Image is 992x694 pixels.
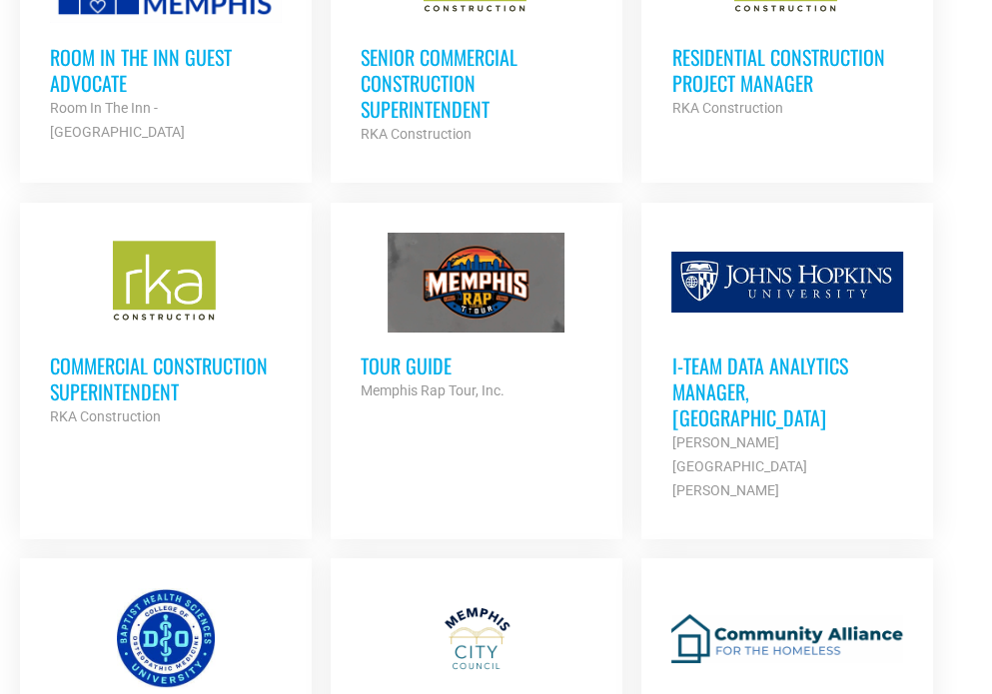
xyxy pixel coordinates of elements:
strong: RKA Construction [361,126,472,142]
strong: Room In The Inn - [GEOGRAPHIC_DATA] [50,100,185,140]
a: Commercial Construction Superintendent RKA Construction [20,203,312,458]
h3: Senior Commercial Construction Superintendent [361,44,592,122]
strong: RKA Construction [671,100,782,116]
a: i-team Data Analytics Manager, [GEOGRAPHIC_DATA] [PERSON_NAME][GEOGRAPHIC_DATA][PERSON_NAME] [641,203,933,532]
h3: Room in the Inn Guest Advocate [50,44,282,96]
h3: Residential Construction Project Manager [671,44,903,96]
strong: Memphis Rap Tour, Inc. [361,382,504,398]
strong: [PERSON_NAME][GEOGRAPHIC_DATA][PERSON_NAME] [671,434,806,498]
a: Tour Guide Memphis Rap Tour, Inc. [331,203,622,432]
h3: Commercial Construction Superintendent [50,352,282,404]
h3: i-team Data Analytics Manager, [GEOGRAPHIC_DATA] [671,352,903,430]
h3: Tour Guide [361,352,592,378]
strong: RKA Construction [50,408,161,424]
